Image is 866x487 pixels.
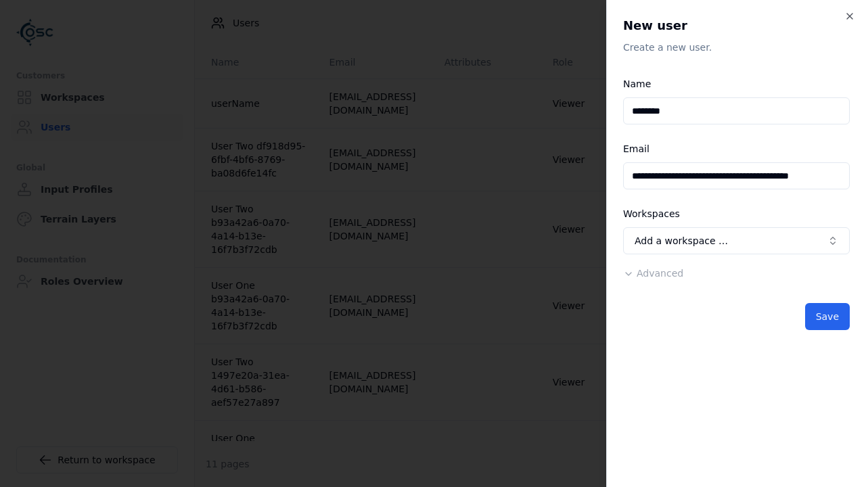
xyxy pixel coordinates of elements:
button: Save [805,303,850,330]
h2: New user [623,16,850,35]
span: Advanced [637,268,683,279]
label: Email [623,143,649,154]
p: Create a new user. [623,41,850,54]
button: Advanced [623,266,683,280]
label: Workspaces [623,208,680,219]
label: Name [623,78,651,89]
span: Add a workspace … [635,234,728,248]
